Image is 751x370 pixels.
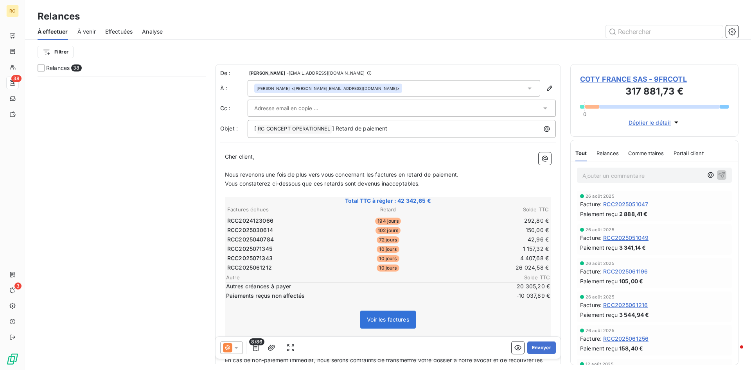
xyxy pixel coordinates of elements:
div: grid [38,77,206,370]
span: Paiement reçu [580,277,618,285]
span: Paiement reçu [580,210,618,218]
span: Facture : [580,334,602,343]
span: RCC2025061212 [227,264,272,272]
span: Tout [575,150,587,156]
span: 3 341,14 € [619,243,646,252]
span: Facture : [580,234,602,242]
span: 10 jours [377,255,399,262]
span: À venir [77,28,96,36]
span: 26 août 2025 [586,194,614,198]
span: 10 jours [377,246,399,253]
span: RCC2025061216 [603,301,648,309]
span: 8/86 [249,338,264,345]
span: [ [254,125,256,132]
span: RCC2025051049 [603,234,649,242]
span: Facture : [580,200,602,208]
span: RCC2025030614 [227,226,273,234]
span: RCC2025061256 [603,334,649,343]
div: RC [6,5,19,17]
span: 26 août 2025 [586,328,614,333]
input: Adresse email en copie ... [254,102,338,114]
div: <[PERSON_NAME][EMAIL_ADDRESS][DOMAIN_NAME]> [257,86,400,91]
td: 42,96 € [442,235,549,244]
span: 3 [14,282,22,290]
span: De : [220,69,248,77]
span: Portail client [674,150,704,156]
button: Déplier le détail [626,118,683,127]
span: 10 jours [377,265,399,272]
span: Facture : [580,301,602,309]
td: 4 407,68 € [442,254,549,263]
img: Logo LeanPay [6,353,19,365]
span: 3 544,94 € [619,311,649,319]
span: Autres créances à payer [226,282,501,290]
span: 194 jours [375,218,401,225]
td: 150,00 € [442,226,549,234]
span: Déplier le détail [629,118,671,127]
span: Paiement reçu [580,243,618,252]
label: À : [220,84,248,92]
span: ] Retard de paiement [332,125,388,132]
h3: Relances [38,9,80,23]
th: Factures échues [227,206,334,214]
span: Facture : [580,267,602,275]
span: Objet : [220,125,238,132]
span: RC CONCEPT OPERATIONNEL [257,125,331,134]
span: Paiement reçu [580,344,618,352]
th: Retard [334,206,441,214]
span: À effectuer [38,28,68,36]
span: RCC2025040784 [227,236,274,243]
span: RCC2025061196 [603,267,648,275]
span: COTY FRANCE SAS - 9FRCOTL [580,74,729,84]
h3: 317 881,73 € [580,84,729,100]
span: 2 888,41 € [619,210,648,218]
span: RCC2025051047 [603,200,648,208]
span: RCC2025071345 [227,245,272,253]
span: 0 [583,111,586,117]
span: 26 août 2025 [586,295,614,299]
span: RCC2024123066 [227,217,273,225]
span: 20 305,20 € [503,282,550,290]
span: 158,40 € [619,344,643,352]
span: Relances [46,64,70,72]
button: Envoyer [527,341,556,354]
span: 72 jours [377,236,399,243]
span: Commentaires [628,150,664,156]
span: Autre [226,274,503,281]
td: 292,80 € [442,216,549,225]
span: - [EMAIL_ADDRESS][DOMAIN_NAME] [287,71,365,75]
span: 105,00 € [619,277,643,285]
span: 38 [71,64,81,71]
th: Solde TTC [442,206,549,214]
span: Effectuées [105,28,133,36]
span: 26 août 2025 [586,227,614,232]
span: [PERSON_NAME] [257,86,290,91]
span: Paiements reçus non affectés [226,292,501,300]
span: Nous revenons une fois de plus vers vous concernant les factures en retard de paiement. [225,171,458,178]
span: RCC2025071343 [227,254,273,262]
span: 102 jours [375,227,401,234]
span: 12 août 2025 [586,362,614,366]
td: 1 157,32 € [442,245,549,253]
span: 38 [11,75,22,82]
label: Cc : [220,104,248,112]
span: 26 août 2025 [586,261,614,266]
span: Vous constaterez ci-dessous que ces retards sont devenus inacceptables. [225,180,420,187]
span: Relances [596,150,619,156]
span: Cher client, [225,153,255,160]
span: Analyse [142,28,163,36]
span: [PERSON_NAME] [249,71,285,75]
span: Voir les factures [367,316,409,323]
span: Solde TTC [503,274,550,281]
input: Rechercher [605,25,723,38]
td: 26 024,58 € [442,263,549,272]
button: Filtrer [38,46,74,58]
span: Paiement reçu [580,311,618,319]
span: -10 037,89 € [503,292,550,300]
iframe: Intercom live chat [724,343,743,362]
span: Total TTC à régler : 42 342,65 € [226,197,550,205]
